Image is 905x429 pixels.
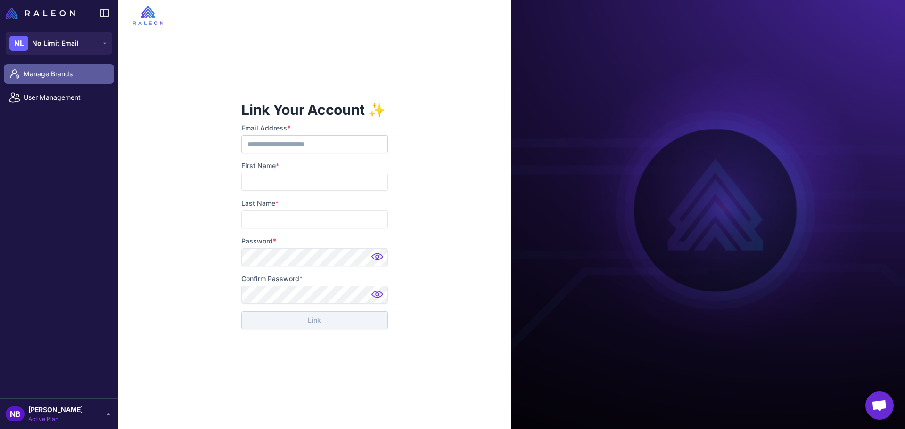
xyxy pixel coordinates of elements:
a: Manage Brands [4,64,114,84]
img: Raleon Logo [6,8,75,19]
a: Raleon Logo [6,8,79,19]
a: User Management [4,88,114,107]
img: raleon-logo-whitebg.9aac0268.jpg [133,5,163,25]
span: [PERSON_NAME] [28,405,83,415]
button: Link [241,311,387,329]
span: No Limit Email [32,38,79,49]
div: NL [9,36,28,51]
button: NLNo Limit Email [6,32,112,55]
div: NB [6,406,25,421]
label: First Name [241,161,387,171]
label: Last Name [241,198,387,209]
span: Active Plan [28,415,83,423]
label: Password [241,236,387,246]
span: Manage Brands [24,69,107,79]
img: Password hidden [369,250,388,269]
div: Open chat [865,391,894,420]
h1: Link Your Account ✨ [241,100,387,119]
img: Password hidden [369,288,388,307]
label: Confirm Password [241,274,387,284]
label: Email Address [241,123,387,133]
span: User Management [24,92,107,103]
